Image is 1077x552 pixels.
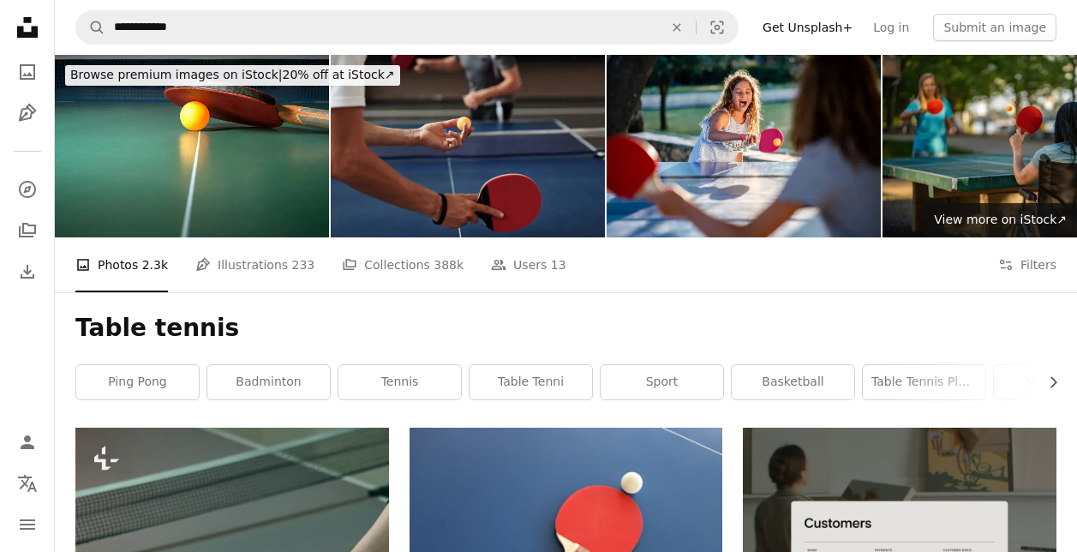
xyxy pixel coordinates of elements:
[207,365,330,399] a: badminton
[607,55,881,237] img: Girls playing table tennis on summer day
[10,425,45,459] a: Log in / Sign up
[1038,365,1056,399] button: scroll list to the right
[76,365,199,399] a: ping pong
[75,313,1056,344] h1: Table tennis
[75,10,739,45] form: Find visuals sitewide
[10,213,45,248] a: Collections
[10,507,45,542] button: Menu
[10,255,45,289] a: Download History
[863,14,919,41] a: Log in
[55,55,410,96] a: Browse premium images on iStock|20% off at iStock↗
[10,466,45,501] button: Language
[10,172,45,207] a: Explore
[10,55,45,89] a: Photos
[70,68,395,81] span: 20% off at iStock ↗
[551,255,566,274] span: 13
[933,14,1056,41] button: Submit an image
[491,237,566,292] a: Users 13
[752,14,863,41] a: Get Unsplash+
[410,525,723,540] a: red and brown wooden table tennis racket
[292,255,315,274] span: 233
[697,11,738,44] button: Visual search
[934,213,1067,226] span: View more on iStock ↗
[76,11,105,44] button: Search Unsplash
[195,237,314,292] a: Illustrations 233
[601,365,723,399] a: sport
[434,255,464,274] span: 388k
[998,237,1056,292] button: Filters
[10,96,45,130] a: Illustrations
[331,55,605,237] img: Man Serving Ping Pong Ball
[732,365,854,399] a: basketball
[342,237,464,292] a: Collections 388k
[70,68,282,81] span: Browse premium images on iStock |
[658,11,696,44] button: Clear
[924,203,1077,237] a: View more on iStock↗
[470,365,592,399] a: table tenni
[338,365,461,399] a: tennis
[863,365,985,399] a: table tennis player
[55,55,329,237] img: Table tennis bat resting on a ball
